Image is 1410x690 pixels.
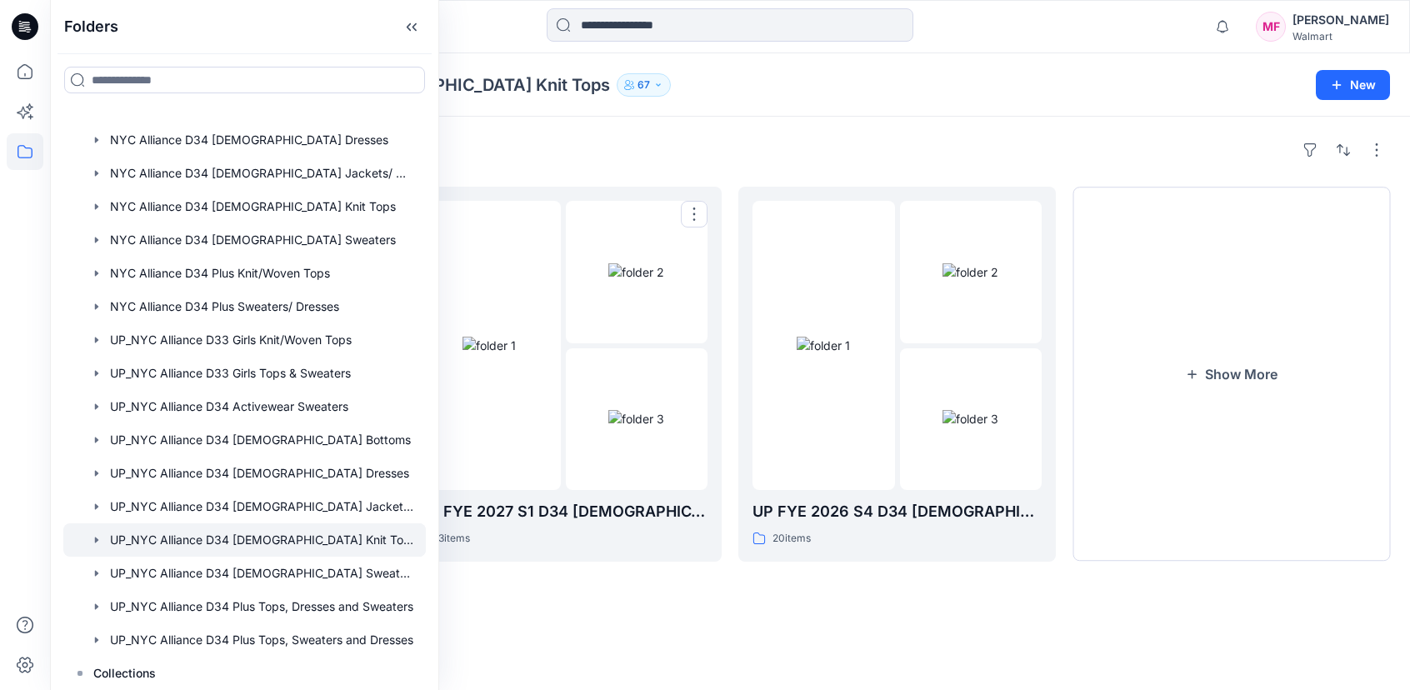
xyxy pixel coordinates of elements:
button: Show More [1072,187,1390,562]
button: 67 [617,73,671,97]
p: UP FYE 2026 S4 D34 [DEMOGRAPHIC_DATA] Knit Tops NYCA [752,500,1042,523]
div: [PERSON_NAME] [1292,10,1389,30]
img: folder 3 [942,410,998,427]
img: folder 2 [942,263,998,281]
div: MF [1256,12,1286,42]
img: folder 1 [797,337,850,354]
p: 67 [637,76,650,94]
button: New [1316,70,1390,100]
img: folder 2 [608,263,664,281]
p: UP FYE 2027 S1 D34 [DEMOGRAPHIC_DATA] Knit Tops [418,500,707,523]
p: 3 items [438,530,470,547]
img: folder 3 [608,410,664,427]
div: Walmart [1292,30,1389,42]
p: 20 items [772,530,811,547]
a: folder 1folder 2folder 3UP FYE 2026 S4 D34 [DEMOGRAPHIC_DATA] Knit Tops NYCA20items [738,187,1056,562]
p: Collections [93,663,156,683]
h4: Styles [70,588,1390,608]
img: folder 1 [462,337,516,354]
a: folder 1folder 2folder 3UP FYE 2027 S1 D34 [DEMOGRAPHIC_DATA] Knit Tops3items [404,187,722,562]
